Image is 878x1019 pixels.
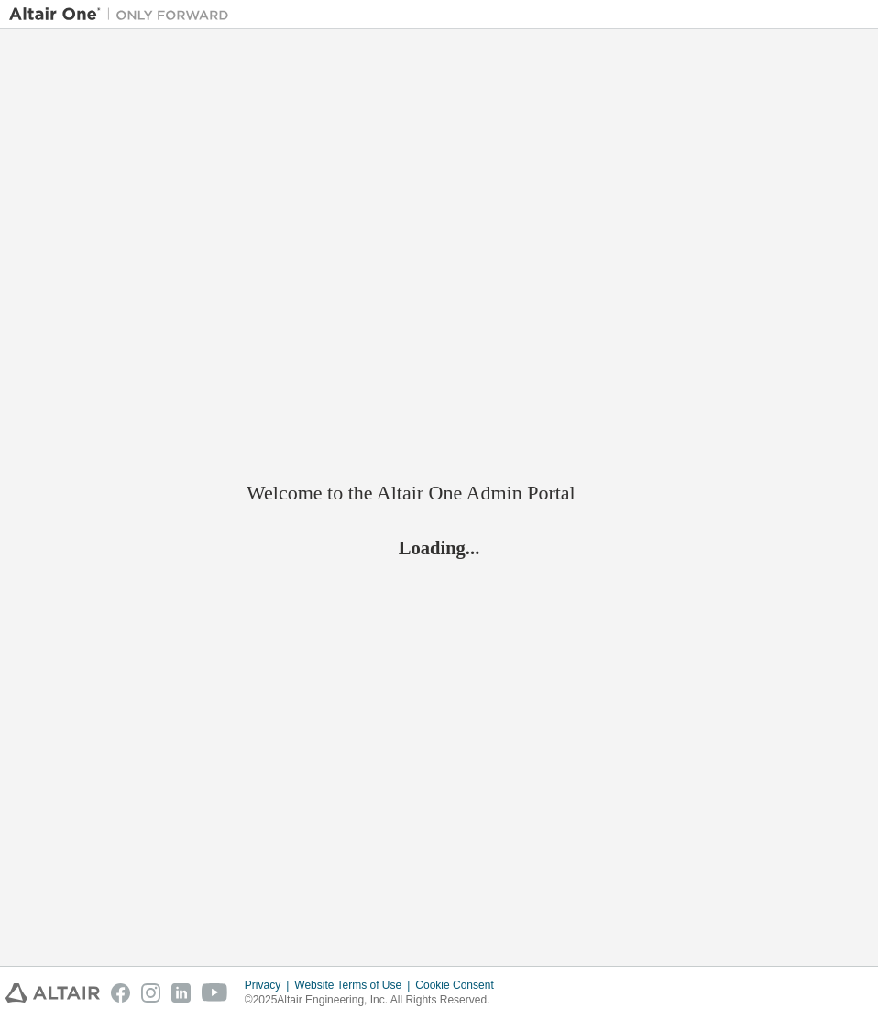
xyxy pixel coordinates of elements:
h2: Loading... [247,536,631,560]
img: facebook.svg [111,983,130,1003]
div: Privacy [245,978,294,992]
p: © 2025 Altair Engineering, Inc. All Rights Reserved. [245,992,505,1008]
h2: Welcome to the Altair One Admin Portal [247,480,631,506]
img: youtube.svg [202,983,228,1003]
img: Altair One [9,5,238,24]
img: altair_logo.svg [5,983,100,1003]
img: linkedin.svg [171,983,191,1003]
img: instagram.svg [141,983,160,1003]
div: Cookie Consent [415,978,504,992]
div: Website Terms of Use [294,978,415,992]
